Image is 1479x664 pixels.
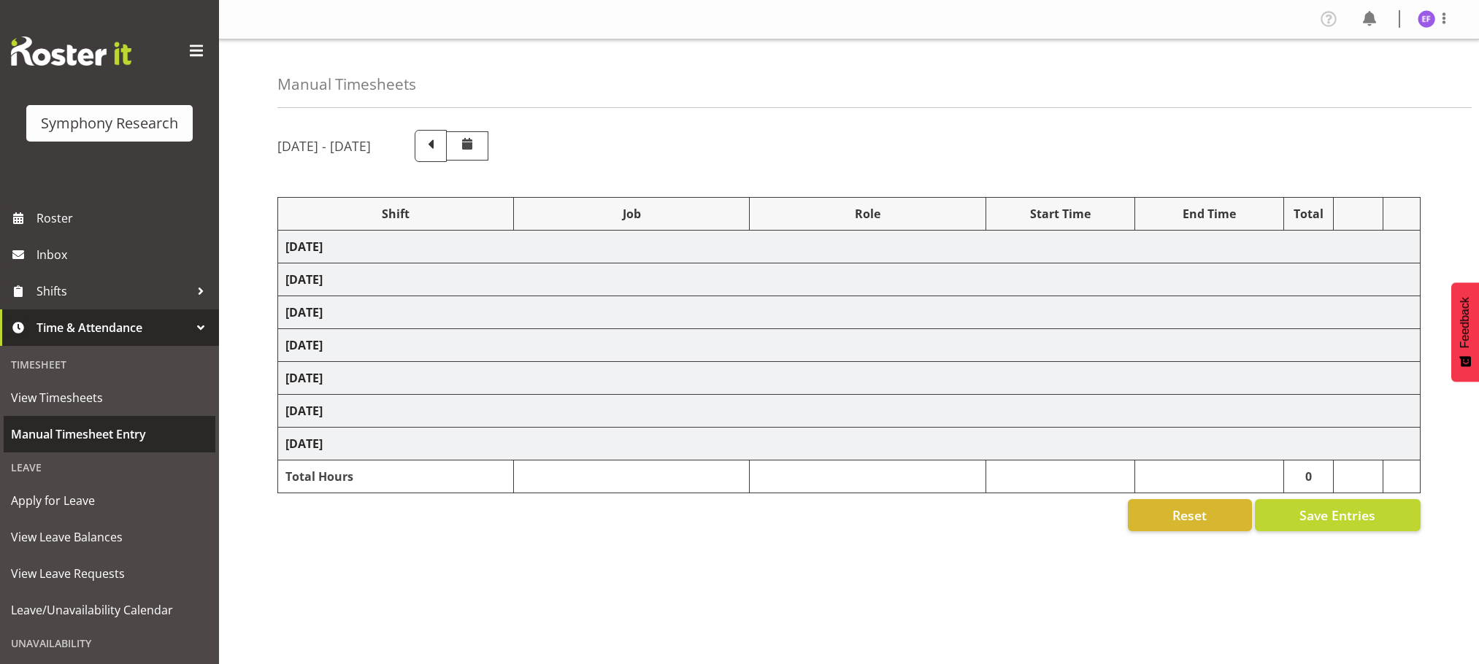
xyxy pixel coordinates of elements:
[1459,297,1472,348] span: Feedback
[1255,499,1421,531] button: Save Entries
[11,387,208,409] span: View Timesheets
[1142,205,1276,223] div: End Time
[11,423,208,445] span: Manual Timesheet Entry
[37,280,190,302] span: Shifts
[278,296,1421,329] td: [DATE]
[11,490,208,511] span: Apply for Leave
[1172,506,1207,525] span: Reset
[1291,205,1326,223] div: Total
[278,263,1421,296] td: [DATE]
[278,362,1421,395] td: [DATE]
[4,519,215,555] a: View Leave Balances
[4,555,215,592] a: View Leave Requests
[4,416,215,452] a: Manual Timesheet Entry
[1299,506,1375,525] span: Save Entries
[4,628,215,658] div: Unavailability
[1283,460,1333,493] td: 0
[1451,282,1479,382] button: Feedback - Show survey
[278,428,1421,460] td: [DATE]
[278,395,1421,428] td: [DATE]
[11,599,208,621] span: Leave/Unavailability Calendar
[11,36,131,66] img: Rosterit website logo
[757,205,977,223] div: Role
[278,231,1421,263] td: [DATE]
[1418,10,1435,28] img: edmond-fernandez1860.jpg
[41,112,178,134] div: Symphony Research
[277,76,416,93] h4: Manual Timesheets
[4,350,215,379] div: Timesheet
[1128,499,1252,531] button: Reset
[994,205,1127,223] div: Start Time
[4,452,215,482] div: Leave
[521,205,742,223] div: Job
[37,207,212,229] span: Roster
[11,526,208,548] span: View Leave Balances
[4,592,215,628] a: Leave/Unavailability Calendar
[278,460,514,493] td: Total Hours
[285,205,506,223] div: Shift
[4,379,215,416] a: View Timesheets
[37,317,190,339] span: Time & Attendance
[4,482,215,519] a: Apply for Leave
[277,138,371,154] h5: [DATE] - [DATE]
[278,329,1421,362] td: [DATE]
[11,563,208,584] span: View Leave Requests
[37,244,212,266] span: Inbox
